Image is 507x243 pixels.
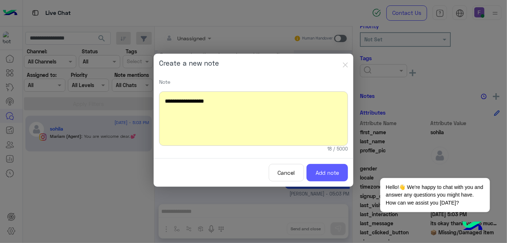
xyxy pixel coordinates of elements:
span: Hello!👋 We're happy to chat with you and answer any questions you might have. How can we assist y... [380,178,490,212]
button: Cancel [269,164,304,182]
img: close [343,62,348,67]
img: hulul-logo.png [460,214,485,239]
h5: Create a new note [159,59,219,67]
p: Note [159,78,348,86]
button: Add note [307,164,348,182]
small: 18 / 5000 [327,146,348,153]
